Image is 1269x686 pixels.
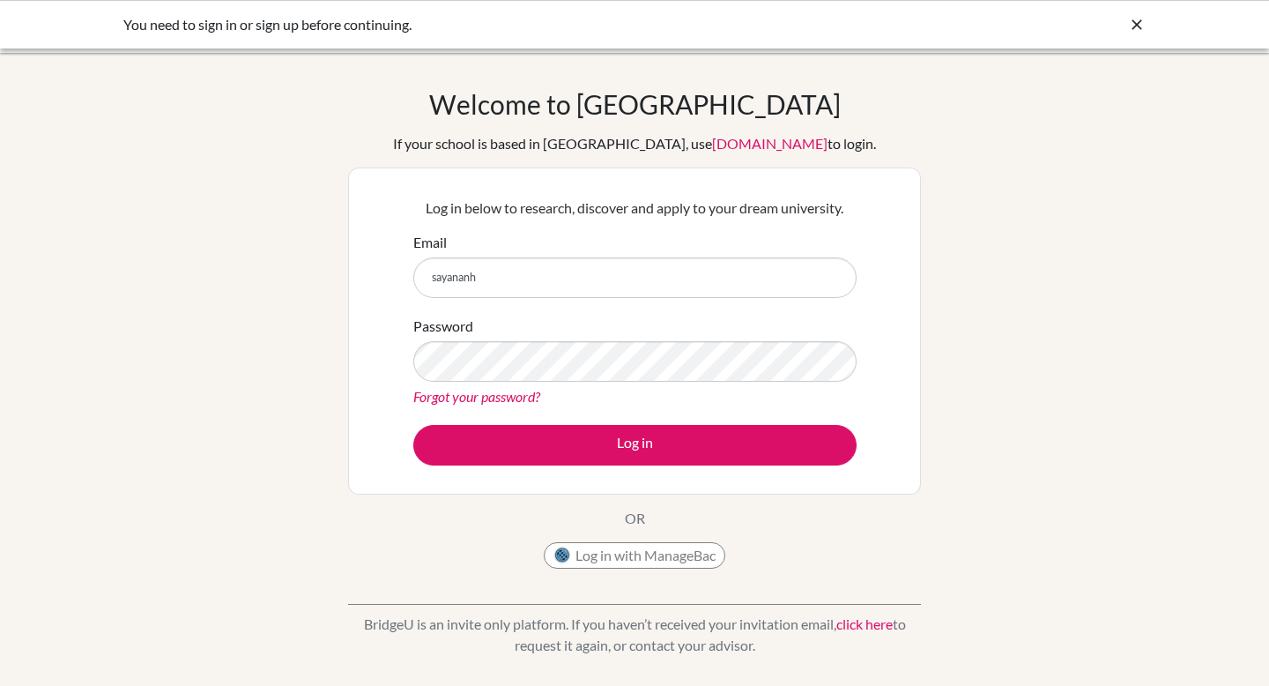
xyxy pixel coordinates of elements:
[123,14,881,35] div: You need to sign in or sign up before continuing.
[413,388,540,405] a: Forgot your password?
[413,425,857,466] button: Log in
[712,135,827,152] a: [DOMAIN_NAME]
[413,316,473,337] label: Password
[413,198,857,219] p: Log in below to research, discover and apply to your dream university.
[836,615,893,632] a: click here
[625,508,645,529] p: OR
[544,542,725,569] button: Log in with ManageBac
[413,232,447,253] label: Email
[429,88,841,120] h1: Welcome to [GEOGRAPHIC_DATA]
[393,133,876,154] div: If your school is based in [GEOGRAPHIC_DATA], use to login.
[348,614,921,656] p: BridgeU is an invite only platform. If you haven’t received your invitation email, to request it ...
